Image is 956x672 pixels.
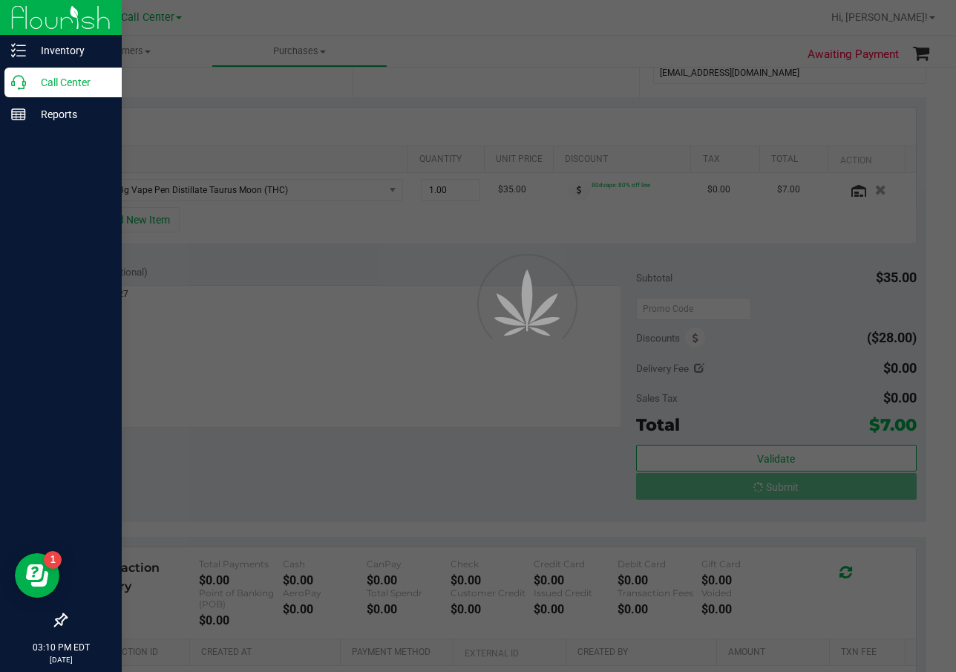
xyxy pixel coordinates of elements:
[7,641,115,654] p: 03:10 PM EDT
[26,105,115,123] p: Reports
[7,654,115,665] p: [DATE]
[11,75,26,90] inline-svg: Call Center
[11,107,26,122] inline-svg: Reports
[11,43,26,58] inline-svg: Inventory
[44,551,62,569] iframe: Resource center unread badge
[26,74,115,91] p: Call Center
[26,42,115,59] p: Inventory
[15,553,59,598] iframe: Resource center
